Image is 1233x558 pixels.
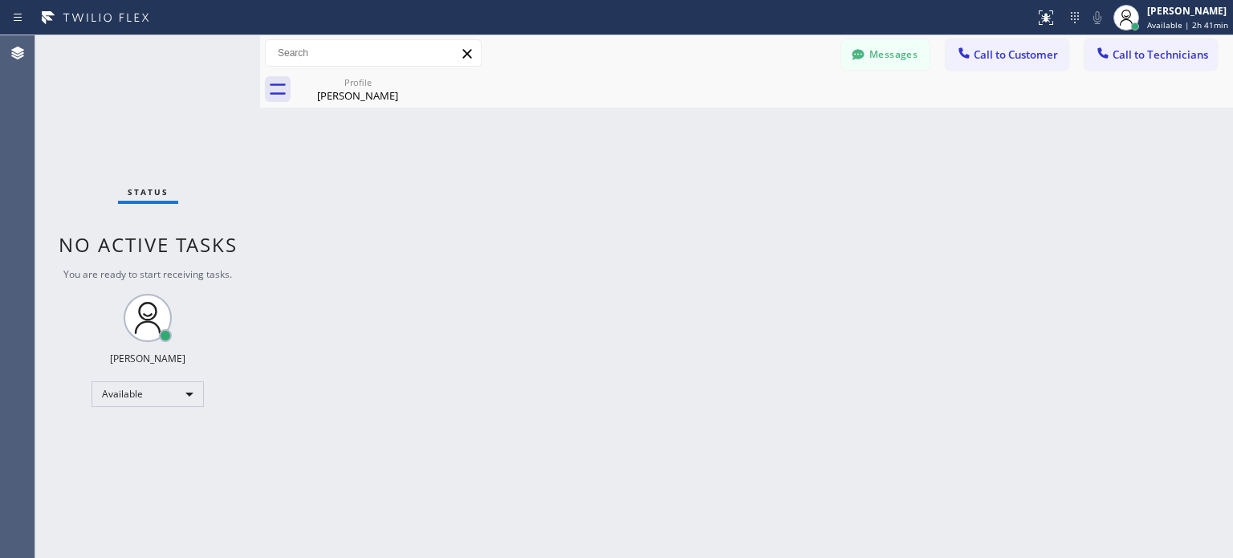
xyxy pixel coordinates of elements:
button: Mute [1086,6,1109,29]
span: Available | 2h 41min [1147,19,1228,31]
button: Messages [841,39,930,70]
input: Search [266,40,481,66]
span: Call to Technicians [1113,47,1208,62]
span: You are ready to start receiving tasks. [63,267,232,281]
div: Lisa Podell [297,71,418,108]
span: No active tasks [59,231,238,258]
div: Available [92,381,204,407]
span: Status [128,186,169,198]
div: [PERSON_NAME] [1147,4,1228,18]
div: Profile [297,76,418,88]
div: [PERSON_NAME] [297,88,418,103]
button: Call to Technicians [1084,39,1217,70]
div: [PERSON_NAME] [110,352,185,365]
button: Call to Customer [946,39,1068,70]
span: Call to Customer [974,47,1058,62]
